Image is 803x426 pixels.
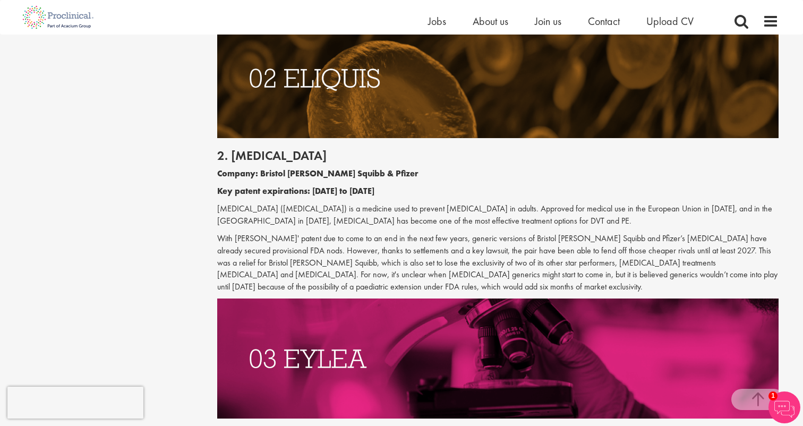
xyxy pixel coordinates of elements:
[217,168,418,179] b: Company: Bristol [PERSON_NAME] Squibb & Pfizer
[768,391,800,423] img: Chatbot
[217,149,779,163] h2: 2. [MEDICAL_DATA]
[217,299,779,419] img: Drugs with patents due to expire Eylea
[588,14,620,28] a: Contact
[7,387,143,419] iframe: reCAPTCHA
[473,14,508,28] a: About us
[217,203,779,227] p: [MEDICAL_DATA] ([MEDICAL_DATA]) is a medicine used to prevent [MEDICAL_DATA] in adults. Approved ...
[217,185,374,197] b: Key patent expirations: [DATE] to [DATE]
[768,391,778,401] span: 1
[428,14,446,28] a: Jobs
[217,18,779,138] img: Drugs with patents due to expire Eliquis
[535,14,561,28] a: Join us
[646,14,694,28] a: Upload CV
[217,233,779,293] p: With [PERSON_NAME]' patent due to come to an end in the next few years, generic versions of Brist...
